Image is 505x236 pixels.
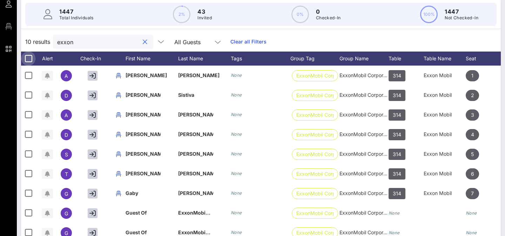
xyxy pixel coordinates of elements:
span: ExxonMobil Corpor… [296,169,334,179]
p: [PERSON_NAME] [126,124,161,144]
i: None [231,230,242,235]
span: ExxonMobil Corporation [339,229,395,235]
p: Checked-In [316,14,341,21]
div: Check-In [76,52,112,66]
a: Clear all Filters [230,38,267,46]
span: 314 [393,129,401,140]
p: Not Checked-In [445,14,478,21]
p: ExxonMobi… [178,203,213,223]
span: ExxonMobil Corporation [339,151,395,157]
span: 3 [471,109,474,121]
i: None [466,230,477,235]
div: Last Name [178,52,231,66]
i: None [231,190,242,196]
span: [PERSON_NAME] [126,72,167,78]
div: Group Tag [290,52,339,66]
p: 0 [316,7,341,16]
i: None [466,210,477,216]
span: ExxonMobil Corpor… [296,110,334,120]
div: Group Name [339,52,389,66]
span: ExxonMobil Corporation [339,72,395,78]
span: A [65,112,68,118]
span: 314 [393,188,401,199]
p: [PERSON_NAME] [178,144,213,164]
span: 6 [471,168,474,180]
p: [PERSON_NAME] [126,144,161,164]
span: ExxonMobil Corpor… [296,70,334,81]
p: [PERSON_NAME] [178,124,213,144]
span: 7 [471,188,474,199]
span: 4 [471,129,474,140]
p: 1447 [59,7,94,16]
div: Alert [39,52,56,66]
p: [PERSON_NAME] [178,164,213,183]
div: Exxon Mobil [424,183,466,203]
span: 10 results [25,38,50,46]
i: None [389,230,400,235]
span: 1 [471,70,473,81]
span: 314 [393,109,401,121]
span: 2 [471,90,474,101]
div: Exxon Mobil [424,66,466,85]
span: ExxonMobil Corporation [339,210,395,216]
p: Invited [197,14,212,21]
p: Sistiva [178,85,213,105]
span: 314 [393,168,401,180]
p: 43 [197,7,212,16]
p: [PERSON_NAME] [126,85,161,105]
i: None [389,210,400,216]
p: Total Individuals [59,14,94,21]
div: First Name [126,52,178,66]
span: G [65,210,68,216]
span: G [65,191,68,197]
p: 1447 [445,7,478,16]
span: ExxonMobil Corporation [339,92,395,98]
div: All Guests [170,35,226,49]
div: All Guests [174,39,201,45]
span: ExxonMobil Corpor… [296,188,334,199]
span: ExxonMobil Corpor… [296,208,334,218]
i: None [231,151,242,156]
i: None [231,210,242,215]
i: None [231,92,242,97]
p: [PERSON_NAME] [178,105,213,124]
span: ExxonMobil Corpor… [296,149,334,160]
span: 314 [393,149,401,160]
div: Exxon Mobil [424,105,466,124]
span: [PERSON_NAME] [178,72,220,78]
div: Tags [231,52,290,66]
p: [PERSON_NAME] [126,164,161,183]
p: [PERSON_NAME] [126,105,161,124]
span: 314 [393,90,401,101]
button: clear icon [143,39,147,46]
div: Exxon Mobil [424,85,466,105]
span: ExxonMobil Corporation [339,190,395,196]
i: None [231,132,242,137]
span: T [65,171,68,177]
p: [PERSON_NAME] [178,183,213,203]
span: D [65,132,68,138]
span: A [65,73,68,79]
div: Exxon Mobil [424,164,466,183]
div: Exxon Mobil [424,124,466,144]
div: Table Name [424,52,466,66]
span: 5 [471,149,474,160]
i: None [231,112,242,117]
span: ExxonMobil Corporation [339,131,395,137]
i: None [231,73,242,78]
div: Exxon Mobil [424,144,466,164]
div: Table [389,52,424,66]
div: Seat [466,52,501,66]
span: ExxonMobil Corporation [339,112,395,117]
span: ExxonMobil Corpor… [296,129,334,140]
span: 314 [393,70,401,81]
p: Gaby [126,183,161,203]
p: Guest Of [126,203,161,223]
span: S [65,151,68,157]
span: D [65,93,68,99]
span: ExxonMobil Corporation [339,170,395,176]
span: ExxonMobil Corpor… [296,90,334,101]
span: G [65,230,68,236]
i: None [231,171,242,176]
